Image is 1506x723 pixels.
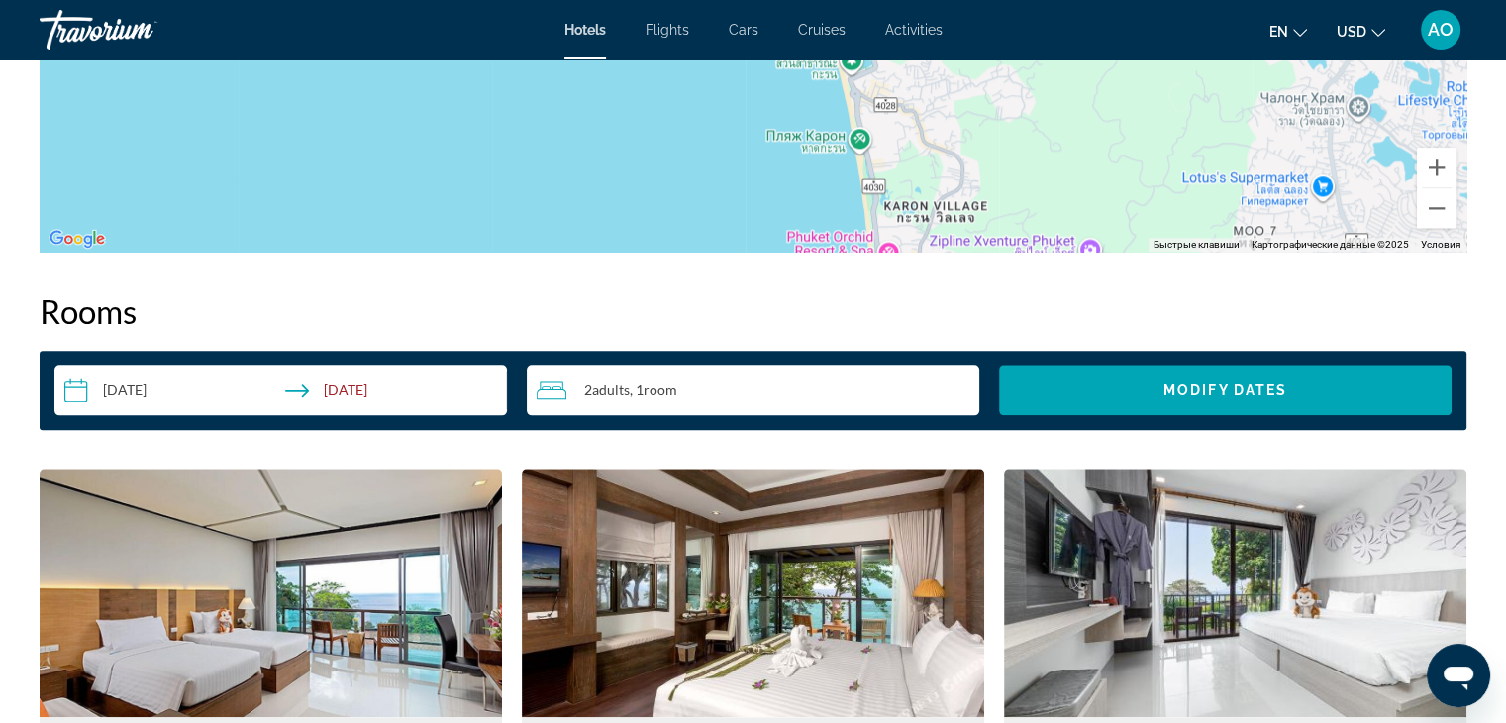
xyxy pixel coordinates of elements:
button: User Menu [1415,9,1466,51]
span: AO [1428,20,1454,40]
span: USD [1337,24,1366,40]
div: Search widget [54,365,1452,415]
span: , 1 [630,382,677,398]
span: Room [644,381,677,398]
button: Быстрые клавиши [1154,238,1240,252]
h2: Rooms [40,291,1466,331]
button: Change currency [1337,17,1385,46]
span: 2 [584,382,630,398]
a: Условия (ссылка откроется в новой вкладке) [1421,239,1460,250]
a: Activities [885,22,943,38]
button: Travelers: 2 adults, 0 children [527,365,979,415]
a: Hotels [564,22,606,38]
a: Cruises [798,22,846,38]
span: Adults [592,381,630,398]
span: Modify Dates [1163,382,1287,398]
iframe: Кнопка запуска окна обмена сообщениями [1427,644,1490,707]
img: Deluxe Grand Villa with Ocean View [1004,469,1466,717]
button: Change language [1269,17,1307,46]
img: Deluxe Room with Double or Twin Bed and Ocean View [522,469,984,717]
button: Уменьшить [1417,188,1456,228]
span: en [1269,24,1288,40]
a: Открыть эту область в Google Картах (в новом окне) [45,226,110,252]
button: Select check in and out date [54,365,507,415]
img: Deluxe Villa with Ocean View [40,469,502,717]
span: Картографические данные ©2025 [1252,239,1409,250]
button: Увеличить [1417,148,1456,187]
a: Travorium [40,4,238,55]
img: Google [45,226,110,252]
a: Cars [729,22,758,38]
a: Flights [646,22,689,38]
button: Modify Dates [999,365,1452,415]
